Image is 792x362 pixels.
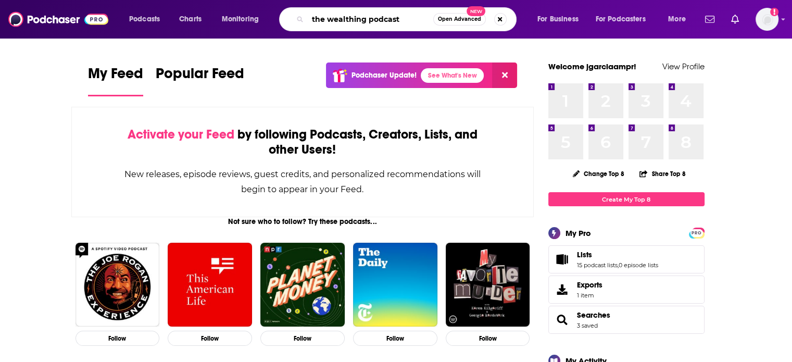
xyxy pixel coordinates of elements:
a: My Feed [88,65,143,96]
span: Logged in as jgarciaampr [756,8,778,31]
a: Searches [552,313,573,327]
div: My Pro [565,228,591,238]
a: Create My Top 8 [548,192,705,206]
span: Charts [179,12,202,27]
img: User Profile [756,8,778,31]
a: Charts [172,11,208,28]
span: For Podcasters [596,12,646,27]
a: 3 saved [577,322,598,329]
a: Searches [577,310,610,320]
button: Show profile menu [756,8,778,31]
span: For Business [537,12,579,27]
button: Change Top 8 [567,167,631,180]
input: Search podcasts, credits, & more... [308,11,433,28]
a: Show notifications dropdown [727,10,743,28]
img: Planet Money [260,243,345,327]
span: Monitoring [222,12,259,27]
span: , [618,261,619,269]
a: Exports [548,276,705,304]
button: Follow [446,331,530,346]
a: Lists [577,250,658,259]
span: Exports [552,282,573,297]
div: New releases, episode reviews, guest credits, and personalized recommendations will begin to appe... [124,167,482,197]
span: Lists [548,245,705,273]
span: Searches [548,306,705,334]
a: Popular Feed [156,65,244,96]
p: Podchaser Update! [351,71,417,80]
a: Welcome jgarciaampr! [548,61,636,71]
button: open menu [530,11,592,28]
img: The Daily [353,243,437,327]
a: Show notifications dropdown [701,10,719,28]
span: Activate your Feed [128,127,234,142]
button: Follow [76,331,160,346]
a: See What's New [421,68,484,83]
img: This American Life [168,243,252,327]
span: Podcasts [129,12,160,27]
a: PRO [690,229,703,236]
button: Follow [353,331,437,346]
div: Search podcasts, credits, & more... [289,7,526,31]
button: open menu [589,11,661,28]
span: Exports [577,280,602,290]
span: Lists [577,250,592,259]
div: Not sure who to follow? Try these podcasts... [71,217,534,226]
button: Open AdvancedNew [433,13,486,26]
button: open menu [661,11,699,28]
a: 0 episode lists [619,261,658,269]
span: Open Advanced [438,17,481,22]
span: My Feed [88,65,143,89]
img: The Joe Rogan Experience [76,243,160,327]
a: 15 podcast lists [577,261,618,269]
span: Popular Feed [156,65,244,89]
button: open menu [122,11,173,28]
div: by following Podcasts, Creators, Lists, and other Users! [124,127,482,157]
span: New [467,6,485,16]
span: More [668,12,686,27]
button: Follow [260,331,345,346]
svg: Add a profile image [770,8,778,16]
a: Lists [552,252,573,267]
span: 1 item [577,292,602,299]
img: Podchaser - Follow, Share and Rate Podcasts [8,9,108,29]
img: My Favorite Murder with Karen Kilgariff and Georgia Hardstark [446,243,530,327]
a: View Profile [662,61,705,71]
button: open menu [215,11,272,28]
button: Share Top 8 [639,164,686,184]
button: Follow [168,331,252,346]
